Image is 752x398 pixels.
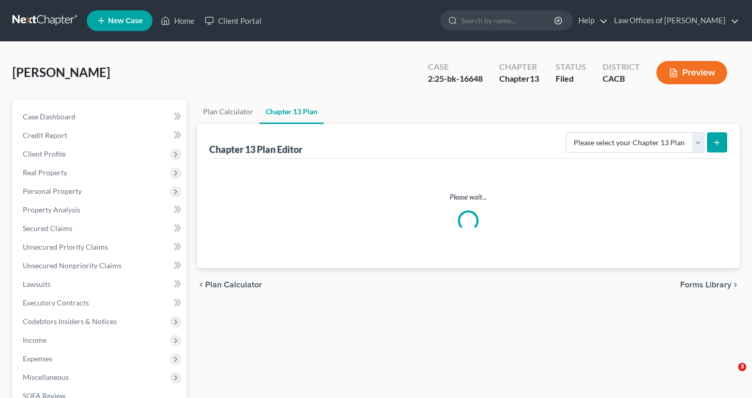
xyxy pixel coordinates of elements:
[428,73,483,85] div: 2:25-bk-16648
[209,143,302,156] div: Chapter 13 Plan Editor
[23,242,108,251] span: Unsecured Priority Claims
[14,238,187,256] a: Unsecured Priority Claims
[717,363,742,388] iframe: Intercom live chat
[218,192,719,202] p: Please wait...
[499,73,539,85] div: Chapter
[14,219,187,238] a: Secured Claims
[603,61,640,73] div: District
[14,201,187,219] a: Property Analysis
[731,281,740,289] i: chevron_right
[205,281,262,289] span: Plan Calculator
[23,112,75,121] span: Case Dashboard
[499,61,539,73] div: Chapter
[259,99,324,124] a: Chapter 13 Plan
[573,11,608,30] a: Help
[680,281,731,289] span: Forms Library
[14,108,187,126] a: Case Dashboard
[23,373,69,381] span: Miscellaneous
[14,275,187,294] a: Lawsuits
[461,11,556,30] input: Search by name...
[656,61,727,84] button: Preview
[197,281,262,289] button: chevron_left Plan Calculator
[197,281,205,289] i: chevron_left
[23,224,72,233] span: Secured Claims
[23,280,51,288] span: Lawsuits
[156,11,199,30] a: Home
[609,11,739,30] a: Law Offices of [PERSON_NAME]
[603,73,640,85] div: CACB
[14,256,187,275] a: Unsecured Nonpriority Claims
[23,149,66,158] span: Client Profile
[680,281,740,289] button: Forms Library chevron_right
[108,17,143,25] span: New Case
[12,65,110,80] span: [PERSON_NAME]
[14,294,187,312] a: Executory Contracts
[197,99,259,124] a: Plan Calculator
[556,61,586,73] div: Status
[23,317,117,326] span: Codebtors Insiders & Notices
[14,126,187,145] a: Credit Report
[23,261,121,270] span: Unsecured Nonpriority Claims
[23,298,89,307] span: Executory Contracts
[23,205,80,214] span: Property Analysis
[23,187,82,195] span: Personal Property
[23,131,67,140] span: Credit Report
[23,354,52,363] span: Expenses
[23,335,47,344] span: Income
[199,11,267,30] a: Client Portal
[23,168,67,177] span: Real Property
[556,73,586,85] div: Filed
[428,61,483,73] div: Case
[530,73,539,83] span: 13
[738,363,746,371] span: 3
